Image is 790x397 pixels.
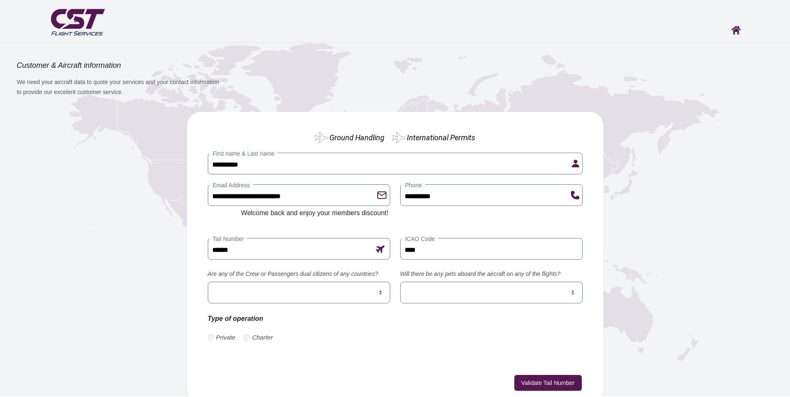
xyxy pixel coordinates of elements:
[49,5,107,38] img: CST Flight Services logo
[209,181,253,189] label: Email Address
[407,132,475,143] label: International Permits
[241,208,389,218] p: Welcome back and enjoy your members discount!
[209,149,278,158] label: First name & Last name
[731,26,741,35] img: Home
[402,181,425,189] label: Phone
[252,333,273,342] label: Charter
[208,270,390,278] label: Are any of the Crew or Passengers dual citizens of any countries?
[216,333,236,342] label: Private
[209,235,247,243] label: Tail Number
[514,375,582,391] button: Validate Tail Number
[329,132,384,143] label: Ground Handling
[400,270,583,278] label: Will there be any pets aboard the aircraft on any of the flights?
[402,235,439,243] label: ICAO Code
[208,313,390,324] p: Type of operation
